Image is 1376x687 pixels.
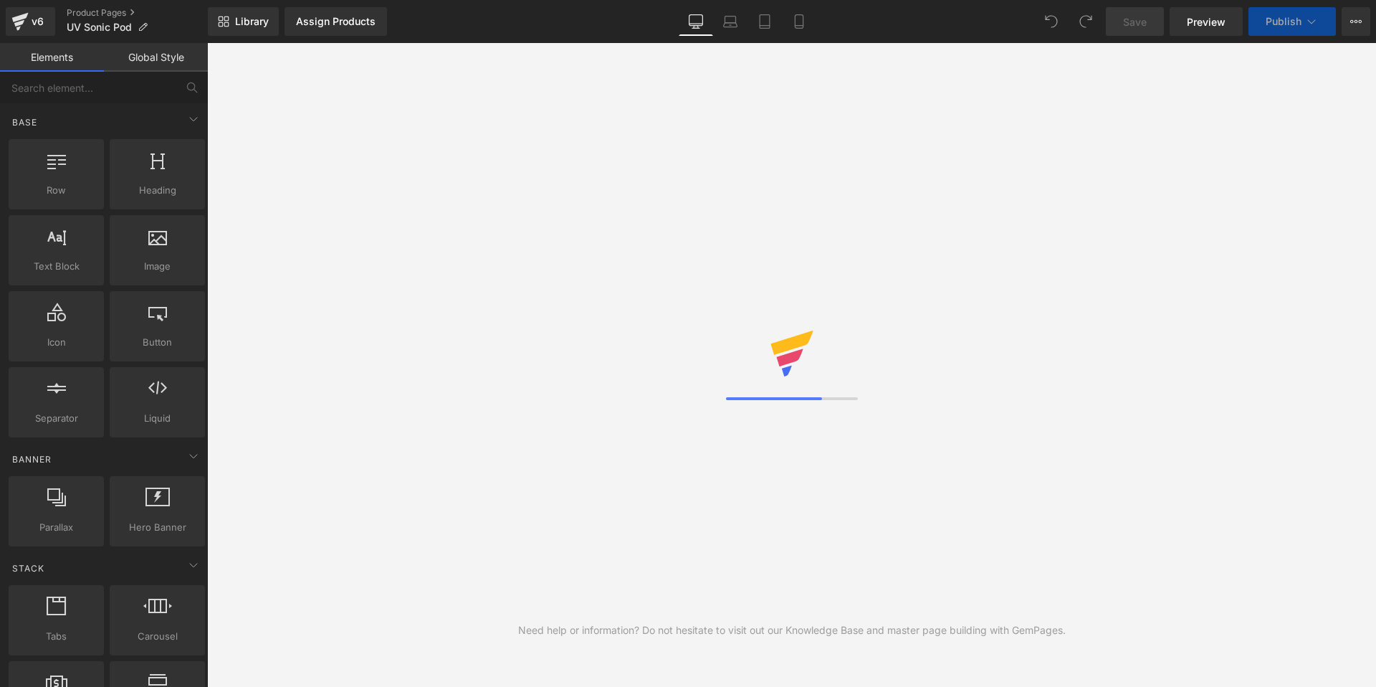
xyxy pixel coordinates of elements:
a: Global Style [104,43,208,72]
span: Library [235,15,269,28]
span: Hero Banner [114,520,201,535]
span: Heading [114,183,201,198]
button: Publish [1248,7,1336,36]
a: Preview [1170,7,1243,36]
div: Need help or information? Do not hesitate to visit out our Knowledge Base and master page buildin... [518,622,1066,638]
span: Save [1123,14,1147,29]
div: v6 [29,12,47,31]
span: Icon [13,335,100,350]
button: Undo [1037,7,1066,36]
span: Base [11,115,39,129]
button: Redo [1071,7,1100,36]
span: Parallax [13,520,100,535]
span: Liquid [114,411,201,426]
a: New Library [208,7,279,36]
div: Assign Products [296,16,376,27]
span: Publish [1266,16,1301,27]
span: Text Block [13,259,100,274]
span: Stack [11,562,46,575]
a: Tablet [747,7,782,36]
a: Product Pages [67,7,208,19]
a: Laptop [713,7,747,36]
span: Preview [1187,14,1225,29]
span: Button [114,335,201,350]
span: Banner [11,453,53,466]
span: Image [114,259,201,274]
span: Row [13,183,100,198]
a: Mobile [782,7,816,36]
span: Carousel [114,629,201,644]
span: Separator [13,411,100,426]
span: Tabs [13,629,100,644]
span: UV Sonic Pod [67,22,132,33]
a: Desktop [679,7,713,36]
a: v6 [6,7,55,36]
button: More [1342,7,1370,36]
